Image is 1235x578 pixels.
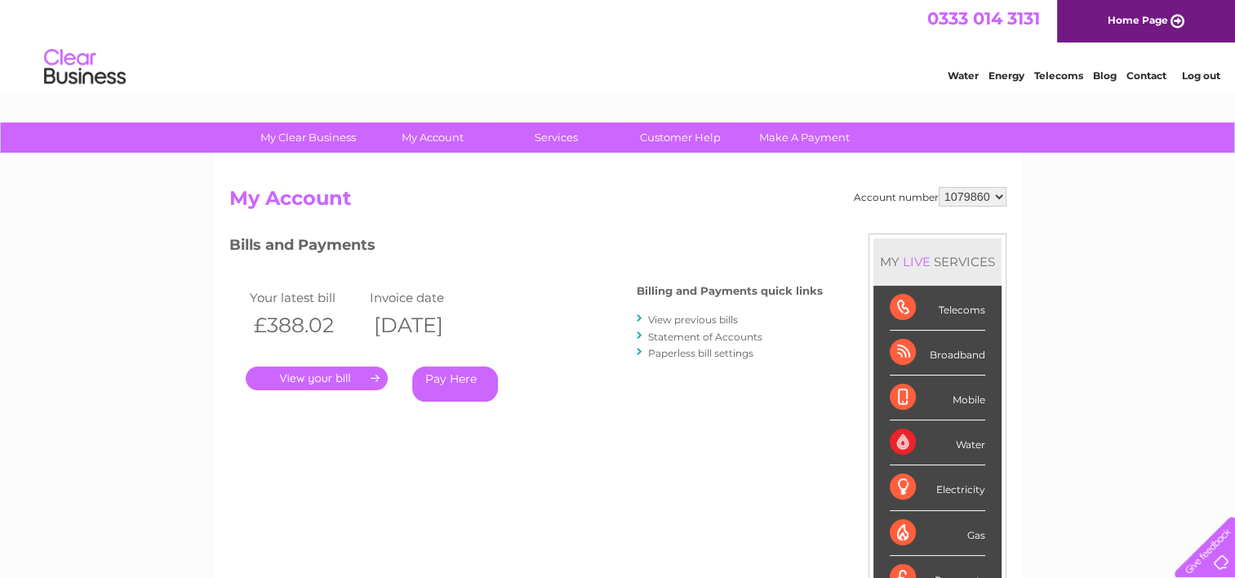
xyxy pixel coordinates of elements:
[229,187,1006,218] h2: My Account
[246,367,388,390] a: .
[246,309,367,342] th: £388.02
[873,238,1002,285] div: MY SERVICES
[900,254,934,269] div: LIVE
[890,376,985,420] div: Mobile
[229,233,823,262] h3: Bills and Payments
[854,187,1006,207] div: Account number
[489,122,624,153] a: Services
[948,69,979,82] a: Water
[1093,69,1117,82] a: Blog
[890,511,985,556] div: Gas
[1181,69,1219,82] a: Log out
[637,285,823,297] h4: Billing and Payments quick links
[890,465,985,510] div: Electricity
[613,122,748,153] a: Customer Help
[648,313,738,326] a: View previous bills
[412,367,498,402] a: Pay Here
[43,42,127,92] img: logo.png
[366,309,486,342] th: [DATE]
[890,331,985,376] div: Broadband
[648,347,753,359] a: Paperless bill settings
[246,287,367,309] td: Your latest bill
[988,69,1024,82] a: Energy
[366,287,486,309] td: Invoice date
[927,8,1040,29] a: 0333 014 3131
[737,122,872,153] a: Make A Payment
[648,331,762,343] a: Statement of Accounts
[241,122,375,153] a: My Clear Business
[890,420,985,465] div: Water
[1034,69,1083,82] a: Telecoms
[1126,69,1166,82] a: Contact
[365,122,500,153] a: My Account
[233,9,1004,79] div: Clear Business is a trading name of Verastar Limited (registered in [GEOGRAPHIC_DATA] No. 3667643...
[890,286,985,331] div: Telecoms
